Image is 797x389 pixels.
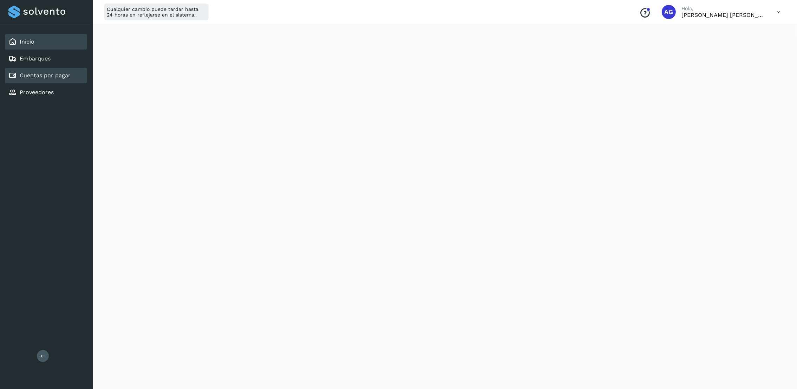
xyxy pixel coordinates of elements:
[20,38,34,45] a: Inicio
[20,72,71,79] a: Cuentas por pagar
[5,34,87,50] div: Inicio
[20,55,51,62] a: Embarques
[681,12,766,18] p: Abigail Gonzalez Leon
[5,51,87,66] div: Embarques
[104,4,209,20] div: Cualquier cambio puede tardar hasta 24 horas en reflejarse en el sistema.
[5,68,87,83] div: Cuentas por pagar
[20,89,54,96] a: Proveedores
[5,85,87,100] div: Proveedores
[681,6,766,12] p: Hola,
